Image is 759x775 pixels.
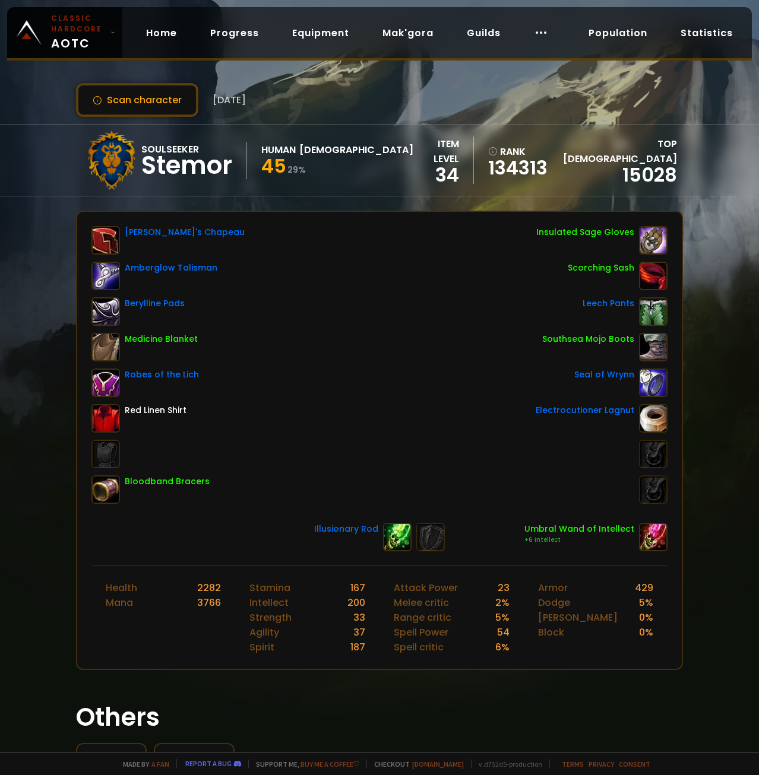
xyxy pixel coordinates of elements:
[201,21,268,45] a: Progress
[106,580,137,595] div: Health
[301,760,359,768] a: Buy me a coffee
[562,760,584,768] a: Terms
[125,226,245,239] div: [PERSON_NAME]'s Chapeau
[639,595,653,610] div: 5 %
[394,625,448,640] div: Spell Power
[639,369,668,397] img: item-2933
[91,226,120,255] img: item-7720
[125,262,217,274] div: Amberglow Talisman
[91,404,120,433] img: item-2575
[639,262,668,290] img: item-4117
[287,164,306,176] small: 29 %
[76,698,683,736] h1: Others
[283,21,359,45] a: Equipment
[249,580,290,595] div: Stamina
[589,760,614,768] a: Privacy
[314,523,378,535] div: Illusionary Rod
[91,262,120,290] img: item-10824
[197,595,221,610] div: 3766
[91,333,120,361] img: item-4113
[413,136,459,166] div: item level
[125,369,199,381] div: Robes of the Lich
[350,640,365,655] div: 187
[394,595,449,610] div: Melee critic
[495,640,510,655] div: 6 %
[261,153,286,179] span: 45
[51,13,106,52] span: AOTC
[213,93,246,107] span: [DATE]
[125,333,198,345] div: Medicine Blanket
[536,404,634,417] div: Electrocutioner Lagnut
[350,580,365,595] div: 167
[413,166,459,184] div: 34
[394,580,458,595] div: Attack Power
[497,625,510,640] div: 54
[568,262,634,274] div: Scorching Sash
[125,404,186,417] div: Red Linen Shirt
[498,580,510,595] div: 23
[137,21,186,45] a: Home
[261,142,296,157] div: Human
[141,142,232,157] div: Soulseeker
[563,152,677,166] span: [DEMOGRAPHIC_DATA]
[639,404,668,433] img: item-9447
[299,142,413,157] div: [DEMOGRAPHIC_DATA]
[538,595,570,610] div: Dodge
[639,610,653,625] div: 0 %
[125,297,185,310] div: Berylline Pads
[542,333,634,345] div: Southsea Mojo Boots
[551,136,677,166] div: Top
[91,369,120,397] img: item-10762
[116,760,169,768] span: Made by
[639,297,668,326] img: item-6910
[538,625,564,640] div: Block
[125,475,210,488] div: Bloodband Bracers
[347,595,365,610] div: 200
[249,625,279,640] div: Agility
[249,610,292,625] div: Strength
[538,610,618,625] div: [PERSON_NAME]
[7,7,122,58] a: Classic HardcoreAOTC
[536,226,634,239] div: Insulated Sage Gloves
[488,144,543,159] div: rank
[495,610,510,625] div: 5 %
[671,21,742,45] a: Statistics
[524,523,634,535] div: Umbral Wand of Intellect
[76,83,198,117] button: Scan character
[574,369,634,381] div: Seal of Wrynn
[353,610,365,625] div: 33
[412,760,464,768] a: [DOMAIN_NAME]
[471,760,542,768] span: v. d752d5 - production
[394,640,444,655] div: Spell critic
[373,21,443,45] a: Mak'gora
[185,759,232,768] a: Report a bug
[249,595,289,610] div: Intellect
[619,760,650,768] a: Consent
[622,161,677,188] a: 15028
[639,333,668,361] img: item-20641
[366,760,464,768] span: Checkout
[538,580,568,595] div: Armor
[495,595,510,610] div: 2 %
[394,610,451,625] div: Range critic
[197,580,221,595] div: 2282
[91,297,120,326] img: item-4197
[151,760,169,768] a: a fan
[141,157,232,174] div: Stemor
[249,640,274,655] div: Spirit
[457,21,510,45] a: Guilds
[353,625,365,640] div: 37
[383,523,412,551] img: item-7713
[524,535,634,545] div: +6 Intellect
[51,13,106,34] small: Classic Hardcore
[639,625,653,640] div: 0 %
[635,580,653,595] div: 429
[639,226,668,255] img: item-3759
[106,595,133,610] div: Mana
[639,523,668,551] img: item-5216
[579,21,657,45] a: Population
[91,475,120,504] img: item-11469
[583,297,634,310] div: Leech Pants
[488,159,543,177] a: 134313
[248,760,359,768] span: Support me,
